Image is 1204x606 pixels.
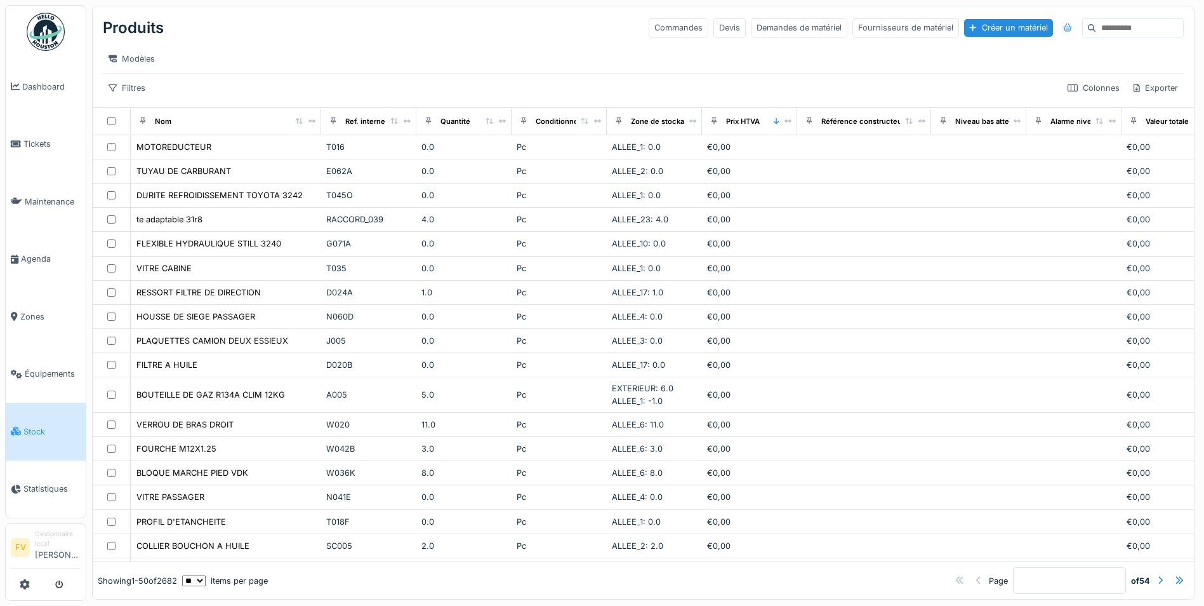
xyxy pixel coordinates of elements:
span: EXTERIEUR: 6.0 [612,384,673,393]
div: Page [989,574,1008,586]
a: Agenda [6,231,86,288]
span: ALLEE_6: 8.0 [612,468,663,478]
div: 3.0 [421,443,506,455]
div: Pc [517,286,602,299]
div: Créer un matériel [964,19,1052,36]
div: FOURCHE M12X1.25 [136,443,216,455]
div: 0.0 [421,238,506,250]
div: €0,00 [707,443,792,455]
div: €0,00 [707,516,792,528]
div: RACCORD_039 [326,213,411,226]
span: ALLEE_17: 0.0 [612,360,665,370]
div: 0.0 [421,189,506,201]
strong: of 54 [1131,574,1150,586]
div: 4.0 [421,213,506,226]
div: PROFIL D'ETANCHEITE [136,516,226,528]
span: ALLEE_17: 1.0 [612,288,663,297]
a: Statistiques [6,461,86,518]
div: E062A [326,165,411,177]
div: €0,00 [707,389,792,401]
div: Pc [517,165,602,177]
div: Ref. interne [345,116,385,127]
div: 0.0 [421,141,506,153]
span: ALLEE_4: 0.0 [612,312,663,321]
div: PLAQUETTES CAMION DEUX ESSIEUX [136,335,288,347]
div: VERROU DE BRAS DROIT [136,419,234,431]
span: ALLEE_23: 4.0 [612,215,668,224]
div: Pc [517,311,602,323]
div: Valeur totale [1146,116,1189,127]
div: Pc [517,189,602,201]
div: Gestionnaire local [35,529,81,549]
div: T016 [326,141,411,153]
div: 8.0 [421,467,506,479]
div: Pc [517,516,602,528]
div: Pc [517,213,602,226]
a: Maintenance [6,173,86,231]
div: Pc [517,359,602,371]
div: N041E [326,491,411,503]
span: ALLEE_1: 0.0 [612,142,661,152]
div: Prix HTVA [726,116,760,127]
div: TUYAU DE CARBURANT [136,165,231,177]
div: Niveau bas atteint ? [955,116,1024,127]
div: T035 [326,262,411,274]
a: FV Gestionnaire local[PERSON_NAME] [11,529,81,569]
div: €0,00 [707,213,792,226]
div: DURITE REFROIDISSEMENT TOYOTA 3242 [136,189,303,201]
div: BLOQUE MARCHE PIED VDK [136,467,248,479]
span: ALLEE_1: 0.0 [612,517,661,527]
div: Pc [517,238,602,250]
div: €0,00 [707,238,792,250]
span: Équipements [25,368,81,380]
div: €0,00 [707,540,792,552]
div: €0,00 [707,262,792,274]
a: Dashboard [6,58,86,116]
a: Zones [6,288,86,346]
div: 0.0 [421,165,506,177]
div: 0.0 [421,311,506,323]
div: G071A [326,238,411,250]
span: Agenda [21,253,81,265]
div: te adaptable 31r8 [136,213,202,226]
span: ALLEE_1: -1.0 [612,396,663,406]
div: Pc [517,141,602,153]
span: Stock [23,426,81,438]
div: €0,00 [707,467,792,479]
span: Zones [20,311,81,323]
div: Pc [517,419,602,431]
div: Pc [517,491,602,503]
div: RESSORT FILTRE DE DIRECTION [136,286,261,299]
div: Pc [517,443,602,455]
div: 2.0 [421,540,506,552]
span: Maintenance [25,196,81,208]
span: ALLEE_6: 11.0 [612,420,664,429]
div: VITRE PASSAGER [136,491,204,503]
div: €0,00 [707,286,792,299]
div: Pc [517,335,602,347]
div: Référence constructeur [821,116,904,127]
div: Showing 1 - 50 of 2682 [98,574,177,586]
div: W020 [326,419,411,431]
div: SC005 [326,540,411,552]
div: 5.0 [421,389,506,401]
div: Exporter [1128,79,1184,97]
span: ALLEE_1: 0.0 [612,264,661,273]
div: 0.0 [421,516,506,528]
div: W042B [326,443,411,455]
div: items per page [182,574,268,586]
div: Colonnes [1062,79,1125,97]
div: €0,00 [707,491,792,503]
span: Tickets [23,138,81,150]
div: MOTOREDUCTEUR [136,141,211,153]
span: ALLEE_3: 0.0 [612,336,663,346]
div: €0,00 [707,311,792,323]
div: Filtres [103,79,151,97]
div: A005 [326,389,411,401]
a: Équipements [6,346,86,403]
a: Stock [6,403,86,461]
div: Pc [517,467,602,479]
div: VITRE CABINE [136,262,192,274]
div: Conditionnement [536,116,596,127]
div: Pc [517,262,602,274]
